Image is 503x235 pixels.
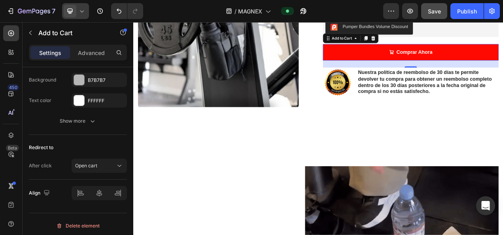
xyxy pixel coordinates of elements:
div: Pumper Bundles Volume Discount [269,2,352,10]
p: Add to Cart [38,28,106,38]
div: Delete element [56,221,100,231]
div: Show more [60,117,96,125]
div: Align [29,188,51,199]
p: Advanced [78,49,105,57]
p: 7 [52,6,55,16]
div: Undo/Redo [111,3,143,19]
div: Publish [457,7,477,15]
div: B7B7B7 [88,77,125,84]
p: Nuestra política de reembolso de 30 días te permite devolver tu compra para obtener un reembolso ... [288,61,468,93]
button: 7 [3,3,59,19]
img: CIumv63twf4CEAE=.png [253,2,262,11]
button: Comprar Ahora [243,28,469,49]
button: Show more [29,114,127,128]
button: Delete element [29,220,127,232]
div: Add to Cart [253,17,282,24]
div: 450 [8,84,19,91]
p: Settings [39,49,61,57]
div: FFFFFF [88,97,125,104]
div: Comprar Ahora [338,33,384,44]
span: Save [428,8,441,15]
span: MAGNEX [238,7,262,15]
span: / [234,7,236,15]
button: Open cart [72,159,127,173]
button: Save [421,3,447,19]
div: Redirect to [29,144,53,151]
img: gempages_578277366954983952-a3129628-d0f1-492c-b241-0e4be09accd7.png [243,58,281,96]
iframe: Design area [133,22,503,235]
div: Beta [6,145,19,151]
div: After click [29,162,52,169]
div: Text color [29,97,51,104]
span: Open cart [75,163,97,169]
div: Open Intercom Messenger [476,196,495,215]
button: Publish [450,3,484,19]
div: Background [29,76,56,83]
